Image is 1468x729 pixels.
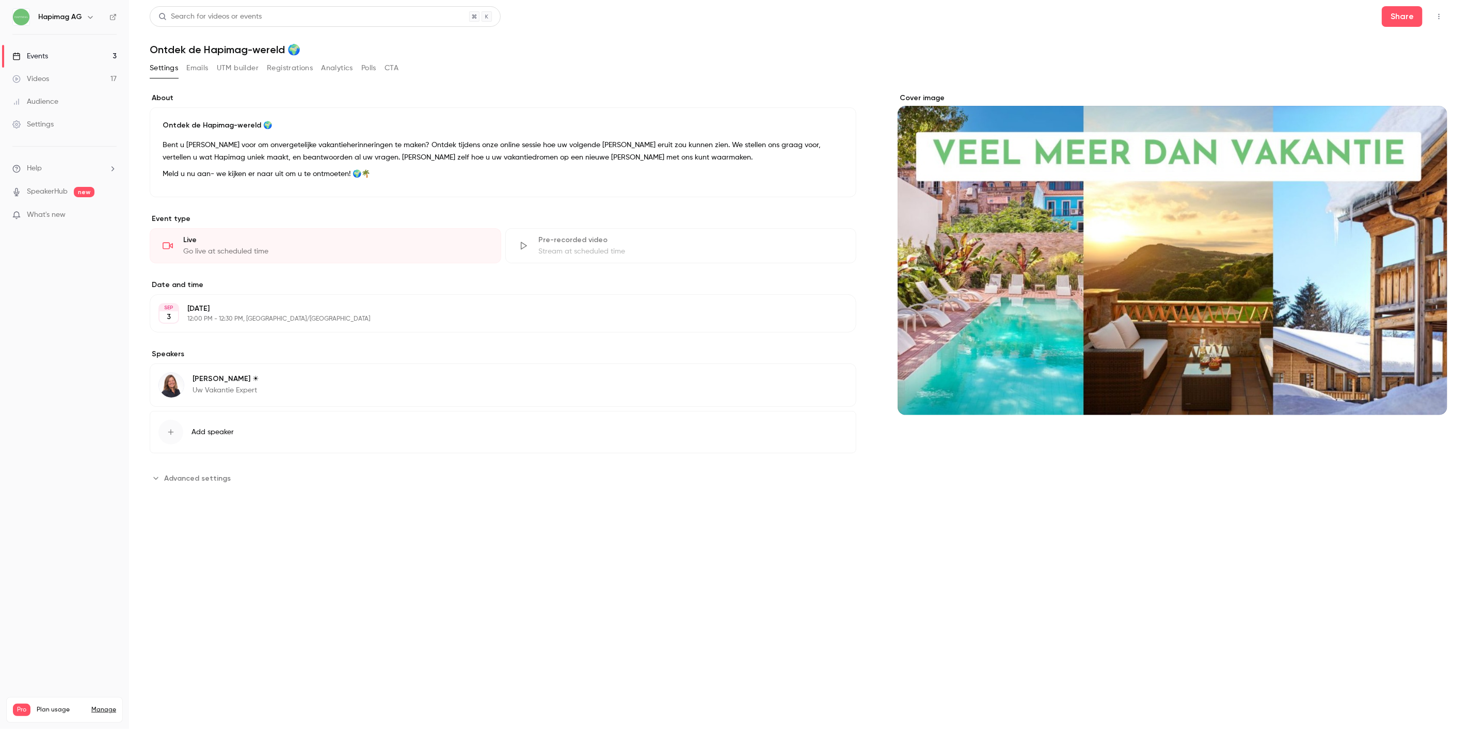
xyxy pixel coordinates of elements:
span: Plan usage [37,706,85,714]
button: Polls [361,60,376,76]
p: 12:00 PM - 12:30 PM, [GEOGRAPHIC_DATA]/[GEOGRAPHIC_DATA] [187,315,802,323]
label: About [150,93,856,103]
div: Live [183,235,488,245]
p: 3 [167,312,171,322]
section: Advanced settings [150,470,856,486]
h1: Ontdek de Hapimag-wereld 🌍 [150,43,1447,56]
button: Emails [186,60,208,76]
div: Karen ☀[PERSON_NAME] ☀Uw Vakantie Expert [150,363,856,407]
label: Speakers [150,349,856,359]
p: [DATE] [187,304,802,314]
div: SEP [159,304,178,311]
img: Karen ☀ [159,373,184,398]
label: Date and time [150,280,856,290]
div: Pre-recorded video [539,235,844,245]
button: Advanced settings [150,470,237,486]
div: Settings [12,119,54,130]
div: Go live at scheduled time [183,246,488,257]
button: CTA [385,60,398,76]
button: Share [1382,6,1423,27]
img: Hapimag AG [13,9,29,25]
div: Pre-recorded videoStream at scheduled time [505,228,857,263]
p: Meld u nu aan- we kijken er naar uit om u te ontmoeten! 🌍🌴 [163,168,843,180]
button: Add speaker [150,411,856,453]
div: Search for videos or events [158,11,262,22]
label: Cover image [898,93,1447,103]
section: Cover image [898,93,1447,415]
p: Event type [150,214,856,224]
span: Help [27,163,42,174]
p: [PERSON_NAME] ☀ [193,374,259,384]
button: Analytics [321,60,353,76]
button: UTM builder [217,60,259,76]
span: Add speaker [192,427,234,437]
li: help-dropdown-opener [12,163,117,174]
a: Manage [91,706,116,714]
p: Ontdek de Hapimag-wereld 🌍 [163,120,843,131]
span: new [74,187,94,197]
a: SpeakerHub [27,186,68,197]
button: Settings [150,60,178,76]
p: Bent u [PERSON_NAME] voor om onvergetelijke vakantieherinneringen te maken? Ontdek tijdens onze o... [163,139,843,164]
div: Stream at scheduled time [539,246,844,257]
button: Registrations [267,60,313,76]
p: Uw Vakantie Expert [193,385,259,395]
span: Pro [13,704,30,716]
h6: Hapimag AG [38,12,82,22]
div: Events [12,51,48,61]
span: What's new [27,210,66,220]
span: Advanced settings [164,473,231,484]
div: Videos [12,74,49,84]
div: LiveGo live at scheduled time [150,228,501,263]
div: Audience [12,97,58,107]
